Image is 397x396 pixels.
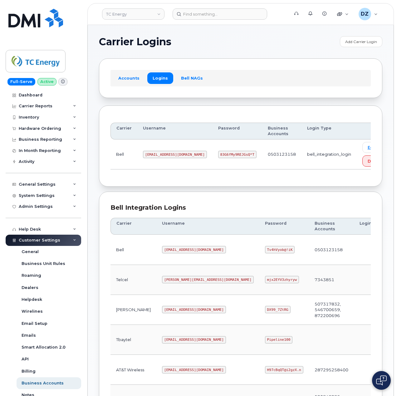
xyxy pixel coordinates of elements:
td: Bell [110,235,156,265]
th: Username [156,218,259,235]
td: 7343851 [309,265,354,295]
td: Tbaytel [110,325,156,355]
td: Telcel [110,265,156,295]
th: Password [213,123,262,140]
td: Bell [110,139,137,169]
td: 0503123158 [262,139,301,169]
code: 83G6fMy9REJGsQ*T [218,151,257,158]
th: Carrier [110,123,137,140]
code: H97cBqQT@i2gzX.n [265,366,303,374]
div: Bell Integration Logins [110,203,371,212]
th: Business Accounts [262,123,301,140]
img: Open chat [376,375,387,385]
td: [PERSON_NAME] [110,295,156,325]
code: DX99_7ZtRG [265,306,291,313]
a: Bell NAGs [176,72,208,84]
button: Delete [362,155,387,167]
td: 287295258400 [309,355,354,385]
code: [EMAIL_ADDRESS][DOMAIN_NAME] [162,366,226,374]
th: Login Type [301,123,357,140]
code: Tv4hVyob@!iK [265,246,295,253]
code: [PERSON_NAME][EMAIL_ADDRESS][DOMAIN_NAME] [162,276,254,283]
td: AT&T Wireless [110,355,156,385]
a: Accounts [113,72,145,84]
td: 0503123158 [309,235,354,265]
a: Edit [362,142,381,153]
th: Business Accounts [309,218,354,235]
th: Carrier [110,218,156,235]
td: bell_integration_login [301,139,357,169]
th: Password [259,218,309,235]
span: Carrier Logins [99,37,171,46]
th: Username [137,123,213,140]
code: [EMAIL_ADDRESS][DOMAIN_NAME] [162,336,226,344]
td: 507317832, 546700659, 872200696 [309,295,354,325]
a: Logins [147,72,173,84]
th: Login Type [354,218,395,235]
code: Pipeline100 [265,336,293,344]
span: Delete [368,158,382,164]
code: mjx2EYV3zhyryw [265,276,299,283]
code: [EMAIL_ADDRESS][DOMAIN_NAME] [162,246,226,253]
a: Add Carrier Login [340,36,382,47]
code: [EMAIL_ADDRESS][DOMAIN_NAME] [143,151,207,158]
code: [EMAIL_ADDRESS][DOMAIN_NAME] [162,306,226,313]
